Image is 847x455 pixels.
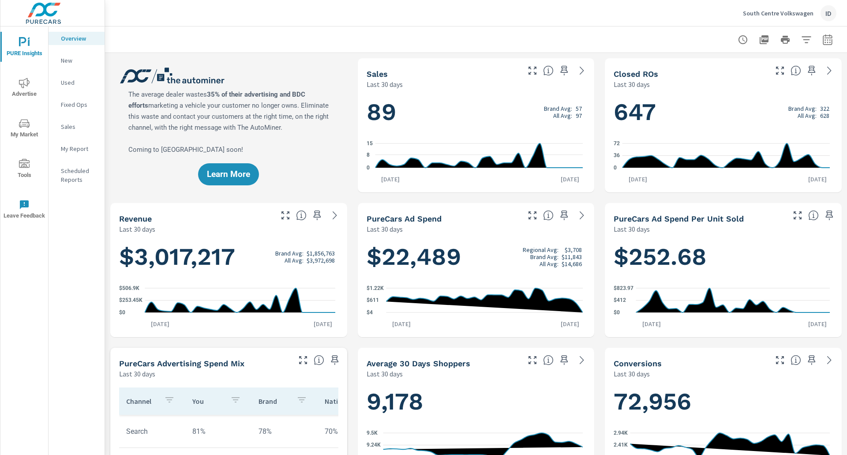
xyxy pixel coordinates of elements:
p: Brand Avg: [530,253,558,260]
button: Make Fullscreen [525,353,540,367]
text: 2.94K [614,430,628,436]
span: Learn More [207,170,250,178]
span: Save this to your personalized report [805,64,819,78]
h5: Closed ROs [614,69,658,79]
text: 2.41K [614,442,628,448]
text: $4 [367,309,373,316]
span: Average cost of advertising per each vehicle sold at the dealer over the selected date range. The... [808,210,819,221]
span: Save this to your personalized report [328,353,342,367]
span: Advertise [3,78,45,99]
span: Save this to your personalized report [557,353,571,367]
p: [DATE] [386,320,417,328]
p: New [61,56,97,65]
div: ID [821,5,836,21]
span: This table looks at how you compare to the amount of budget you spend per channel as opposed to y... [314,355,324,365]
div: Overview [49,32,105,45]
p: [DATE] [802,175,833,184]
h5: Sales [367,69,388,79]
p: Last 30 days [119,224,155,234]
button: Make Fullscreen [791,208,805,222]
p: Sales [61,122,97,131]
p: South Centre Volkswagen [743,9,813,17]
span: Number of Repair Orders Closed by the selected dealership group over the selected time range. [So... [791,65,801,76]
span: Save this to your personalized report [557,208,571,222]
h1: $252.68 [614,242,833,272]
button: Make Fullscreen [525,64,540,78]
text: $823.97 [614,285,633,291]
p: Overview [61,34,97,43]
h1: $3,017,217 [119,242,338,272]
span: A rolling 30 day total of daily Shoppers on the dealership website, averaged over the selected da... [543,355,554,365]
text: 8 [367,152,370,158]
p: Last 30 days [367,79,403,90]
p: All Avg: [285,257,304,264]
h5: PureCars Ad Spend Per Unit Sold [614,214,744,223]
p: $14,686 [562,260,582,267]
p: Used [61,78,97,87]
a: See more details in report [328,208,342,222]
h5: Average 30 Days Shoppers [367,359,470,368]
p: Channel [126,397,157,406]
text: 36 [614,153,620,159]
h5: Revenue [119,214,152,223]
p: Last 30 days [367,369,403,379]
span: Total sales revenue over the selected date range. [Source: This data is sourced from the dealer’s... [296,210,307,221]
p: National [325,397,356,406]
p: [DATE] [307,320,338,328]
td: 81% [185,420,251,443]
td: 78% [251,420,318,443]
h5: Conversions [614,359,662,368]
text: $506.9K [119,285,139,291]
p: Regional Avg: [523,246,558,253]
button: Make Fullscreen [773,64,787,78]
p: Last 30 days [614,79,650,90]
text: 9.5K [367,430,378,436]
text: 15 [367,140,373,147]
span: My Market [3,118,45,140]
span: Number of vehicles sold by the dealership over the selected date range. [Source: This data is sou... [543,65,554,76]
p: $3,972,698 [307,257,335,264]
h5: PureCars Advertising Spend Mix [119,359,244,368]
button: Apply Filters [798,31,815,49]
text: 0 [614,165,617,171]
p: Last 30 days [367,224,403,234]
p: [DATE] [636,320,667,328]
p: Brand [259,397,289,406]
div: nav menu [0,26,48,229]
button: Make Fullscreen [278,208,292,222]
div: My Report [49,142,105,155]
td: Search [119,420,185,443]
p: Brand Avg: [788,105,817,112]
p: Last 30 days [614,369,650,379]
p: $1,856,763 [307,250,335,257]
button: Make Fullscreen [296,353,310,367]
h1: 72,956 [614,387,833,417]
p: [DATE] [555,320,585,328]
p: [DATE] [145,320,176,328]
div: Sales [49,120,105,133]
p: Last 30 days [614,224,650,234]
p: [DATE] [802,320,833,328]
span: The number of dealer-specified goals completed by a visitor. [Source: This data is provided by th... [791,355,801,365]
p: $11,843 [562,253,582,260]
text: 72 [614,140,620,147]
p: Brand Avg: [275,250,304,257]
p: All Avg: [798,112,817,119]
text: 9.24K [367,442,381,448]
p: 628 [820,112,829,119]
button: Select Date Range [819,31,836,49]
button: Learn More [198,163,259,185]
text: $0 [119,309,125,316]
text: $253.45K [119,297,142,304]
button: Make Fullscreen [773,353,787,367]
p: 97 [576,112,582,119]
button: Make Fullscreen [525,208,540,222]
td: 70% [318,420,384,443]
div: Used [49,76,105,89]
p: My Report [61,144,97,153]
span: Save this to your personalized report [805,353,819,367]
h1: 89 [367,97,586,127]
a: See more details in report [575,353,589,367]
a: See more details in report [822,64,836,78]
p: Last 30 days [119,369,155,379]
